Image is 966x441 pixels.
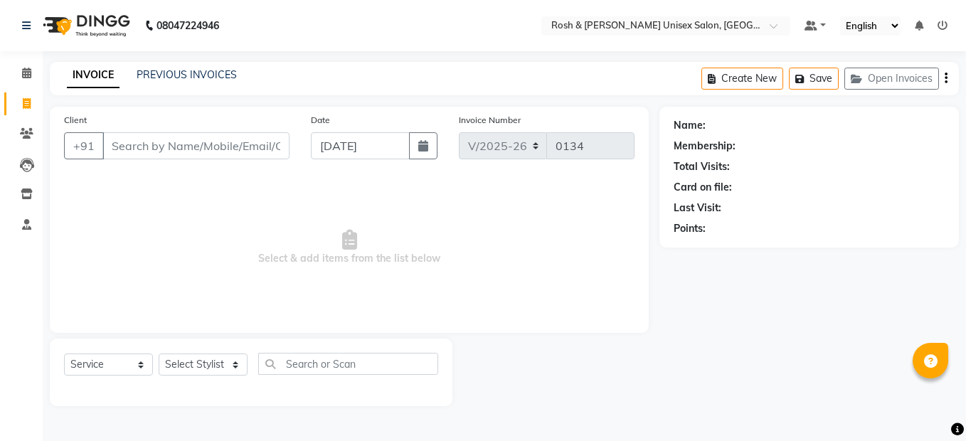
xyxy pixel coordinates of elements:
[311,114,330,127] label: Date
[674,118,706,133] div: Name:
[258,353,438,375] input: Search or Scan
[906,384,952,427] iframe: chat widget
[789,68,839,90] button: Save
[67,63,120,88] a: INVOICE
[674,139,736,154] div: Membership:
[701,68,783,90] button: Create New
[156,6,219,46] b: 08047224946
[137,68,237,81] a: PREVIOUS INVOICES
[64,176,635,319] span: Select & add items from the list below
[674,180,732,195] div: Card on file:
[459,114,521,127] label: Invoice Number
[674,159,730,174] div: Total Visits:
[64,114,87,127] label: Client
[36,6,134,46] img: logo
[102,132,290,159] input: Search by Name/Mobile/Email/Code
[64,132,104,159] button: +91
[674,221,706,236] div: Points:
[674,201,721,216] div: Last Visit:
[844,68,939,90] button: Open Invoices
